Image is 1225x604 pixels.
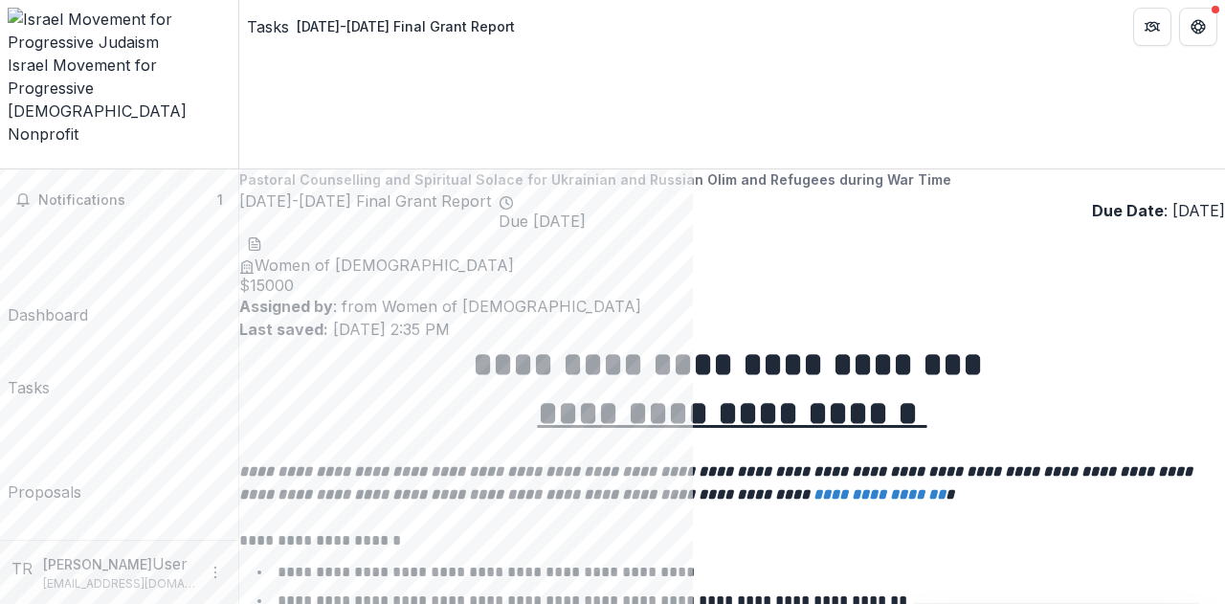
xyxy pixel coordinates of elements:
[499,213,586,231] span: Due [DATE]
[8,481,81,503] div: Proposals
[217,191,223,208] span: 1
[297,16,515,36] div: [DATE]-[DATE] Final Grant Report
[247,231,262,254] button: download-word-button
[152,552,188,575] p: User
[255,256,514,275] span: Women of [DEMOGRAPHIC_DATA]
[8,223,88,326] a: Dashboard
[8,124,78,144] span: Nonprofit
[8,407,81,503] a: Proposals
[8,303,88,326] div: Dashboard
[247,12,523,40] nav: breadcrumb
[247,15,289,38] a: Tasks
[239,169,1225,190] p: Pastoral Counselling and Spiritual Solace for Ukrainian and Russian Olim and Refugees during War ...
[1179,8,1217,46] button: Get Help
[8,376,50,399] div: Tasks
[1133,8,1171,46] button: Partners
[38,192,217,209] span: Notifications
[204,561,227,584] button: More
[8,8,231,54] img: Israel Movement for Progressive Judaism
[8,334,50,399] a: Tasks
[8,54,231,123] div: Israel Movement for Progressive [DEMOGRAPHIC_DATA]
[11,557,35,580] div: Tamar Roig
[239,277,1225,295] span: $ 15000
[239,190,491,231] h2: [DATE]-[DATE] Final Grant Report
[1092,201,1164,220] strong: Due Date
[239,297,333,316] strong: Assigned by
[43,575,196,593] p: [EMAIL_ADDRESS][DOMAIN_NAME]
[239,318,1225,341] p: [DATE] 2:35 PM
[1092,199,1225,222] p: : [DATE]
[239,320,328,339] strong: Last saved:
[8,185,231,215] button: Notifications1
[43,554,152,574] p: [PERSON_NAME]
[239,295,1225,318] p: : from Women of [DEMOGRAPHIC_DATA]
